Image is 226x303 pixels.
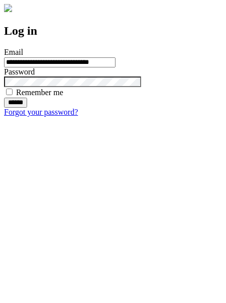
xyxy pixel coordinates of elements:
[16,88,63,97] label: Remember me
[4,48,23,56] label: Email
[4,67,35,76] label: Password
[4,4,12,12] img: logo-4e3dc11c47720685a147b03b5a06dd966a58ff35d612b21f08c02c0306f2b779.png
[4,108,78,116] a: Forgot your password?
[4,24,222,38] h2: Log in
